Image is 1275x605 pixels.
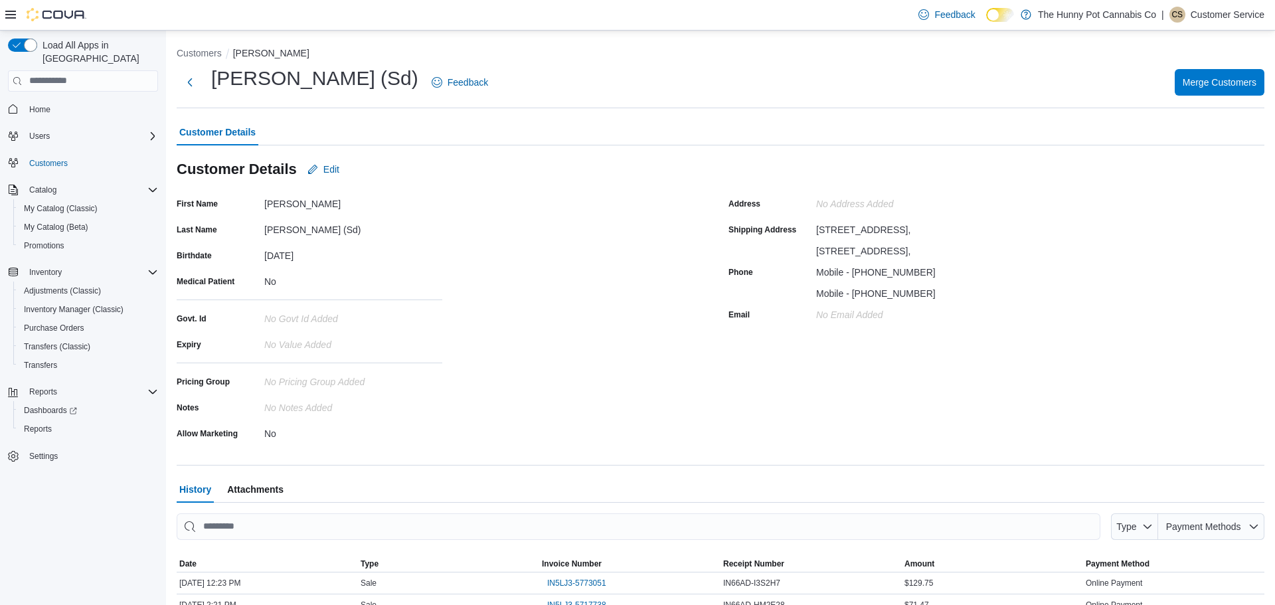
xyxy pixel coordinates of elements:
span: IN5LJ3-5773051 [547,578,606,588]
span: Payment Method [1086,559,1149,569]
span: Reports [24,384,158,400]
span: Customer Details [179,119,256,145]
button: Receipt Number [721,556,902,572]
button: Type [1111,513,1159,540]
img: Cova [27,8,86,21]
label: Expiry [177,339,201,350]
span: Catalog [29,185,56,195]
div: [PERSON_NAME] (Sd) [264,219,442,235]
button: My Catalog (Beta) [13,218,163,236]
a: Adjustments (Classic) [19,283,106,299]
a: Dashboards [19,402,82,418]
span: [DATE] 12:23 PM [179,578,240,588]
button: Type [358,556,539,572]
a: My Catalog (Classic) [19,201,103,216]
span: Attachments [227,476,284,503]
a: My Catalog (Beta) [19,219,94,235]
div: [PERSON_NAME] [264,193,442,209]
button: Edit [302,156,345,183]
div: [STREET_ADDRESS], [816,219,910,235]
button: Transfers [13,356,163,375]
span: Transfers [19,357,158,373]
button: Payment Methods [1158,513,1264,540]
button: Date [177,556,358,572]
label: Shipping Address [728,224,796,235]
span: My Catalog (Classic) [19,201,158,216]
a: Inventory Manager (Classic) [19,302,129,317]
label: Notes [177,402,199,413]
span: Settings [29,451,58,462]
label: Email [728,309,750,320]
span: Adjustments (Classic) [24,286,101,296]
button: Customers [177,48,222,58]
a: Settings [24,448,63,464]
button: Purchase Orders [13,319,163,337]
span: Dashboards [19,402,158,418]
a: Customers [24,155,73,171]
span: Date [179,559,197,569]
span: My Catalog (Beta) [19,219,158,235]
a: Purchase Orders [19,320,90,336]
a: Feedback [426,69,493,96]
button: Reports [13,420,163,438]
span: Home [29,104,50,115]
span: Home [24,101,158,118]
span: Transfers (Classic) [24,341,90,352]
p: Customer Service [1191,7,1264,23]
div: [STREET_ADDRESS], [816,240,910,256]
button: [PERSON_NAME] [233,48,309,58]
span: Customers [24,155,158,171]
p: | [1161,7,1164,23]
div: No Email added [816,304,883,320]
span: Users [29,131,50,141]
nav: An example of EuiBreadcrumbs [177,46,1264,62]
div: No Govt Id added [264,308,442,324]
span: Feedback [448,76,488,89]
p: The Hunny Pot Cannabis Co [1038,7,1156,23]
button: Home [3,100,163,119]
span: Settings [24,448,158,464]
div: No [264,423,442,439]
button: Adjustments (Classic) [13,282,163,300]
button: Customers [3,153,163,173]
div: No Notes added [264,397,442,413]
button: Amount [902,556,1083,572]
div: Mobile - [PHONE_NUMBER] [816,262,936,278]
span: Purchase Orders [24,323,84,333]
button: Catalog [3,181,163,199]
button: Users [3,127,163,145]
h1: [PERSON_NAME] (Sd) [211,65,418,92]
a: Transfers [19,357,62,373]
label: Birthdate [177,250,212,261]
span: Purchase Orders [19,320,158,336]
span: Receipt Number [723,559,784,569]
span: Users [24,128,158,144]
div: [DATE] [264,245,442,261]
a: Transfers (Classic) [19,339,96,355]
div: No value added [264,334,442,350]
span: Reports [24,424,52,434]
label: Govt. Id [177,313,207,324]
label: Allow Marketing [177,428,238,439]
span: Inventory Manager (Classic) [19,302,158,317]
span: Catalog [24,182,158,198]
span: Inventory [29,267,62,278]
button: My Catalog (Classic) [13,199,163,218]
span: Load All Apps in [GEOGRAPHIC_DATA] [37,39,158,65]
span: Customers [29,158,68,169]
div: No [264,271,442,287]
span: Promotions [24,240,64,251]
label: Pricing Group [177,377,230,387]
button: Inventory Manager (Classic) [13,300,163,319]
span: Payment Methods [1166,521,1241,532]
button: Reports [3,383,163,401]
label: Last Name [177,224,217,235]
span: Transfers (Classic) [19,339,158,355]
span: Invoice Number [542,559,602,569]
h3: Customer Details [177,161,297,177]
input: This is a search bar. As you type, the results lower in the page will automatically filter. [177,513,1100,540]
span: IN66AD-I3S2H7 [723,578,780,588]
span: Inventory [24,264,158,280]
button: IN5LJ3-5773051 [542,575,612,591]
span: Sale [361,578,377,588]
